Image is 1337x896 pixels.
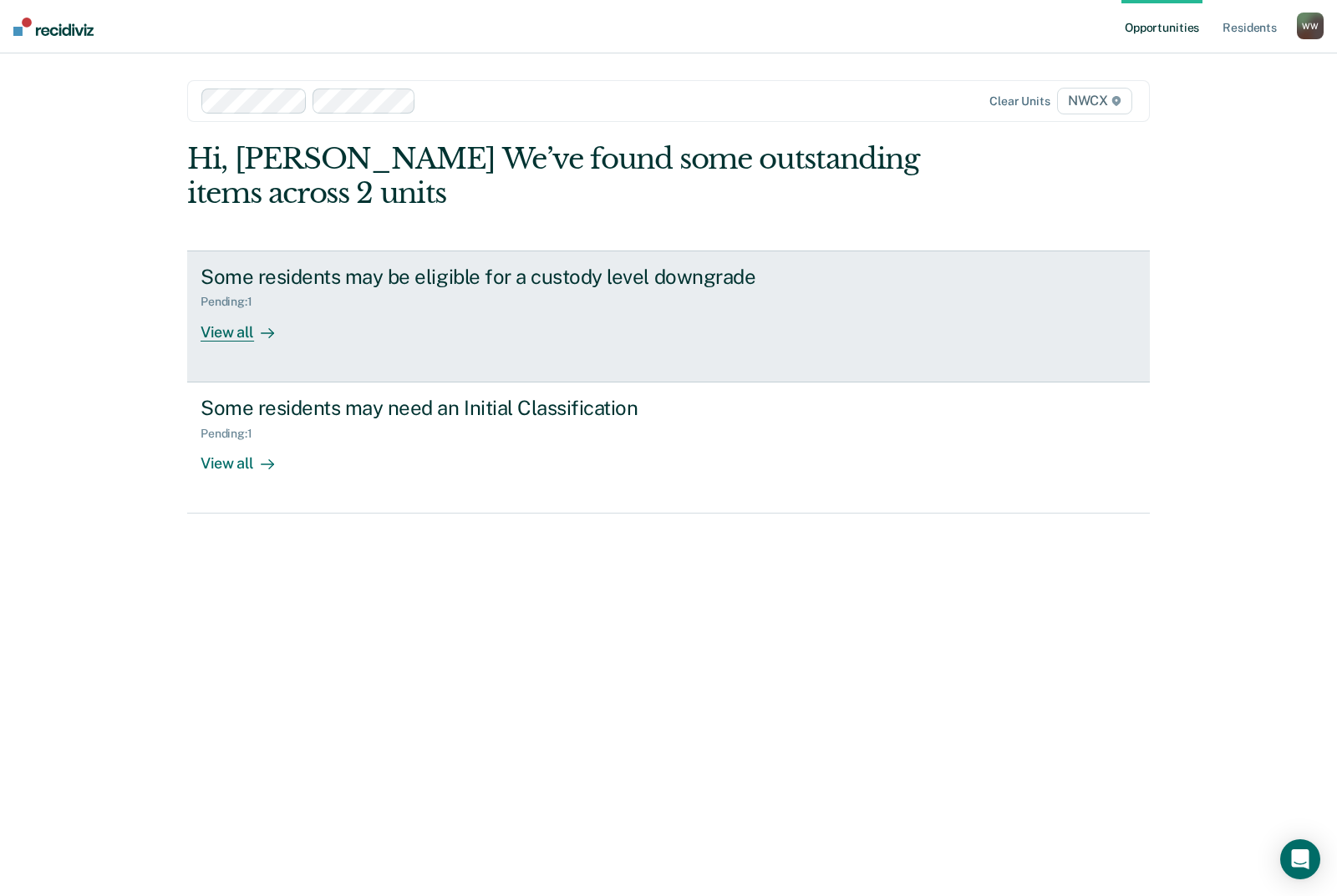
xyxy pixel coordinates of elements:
[187,382,1150,514] a: Some residents may need an Initial ClassificationPending:1View all
[201,396,787,420] div: Some residents may need an Initial Classification
[187,142,958,210] div: Hi, [PERSON_NAME] We’ve found some outstanding items across 2 units
[989,94,1050,109] div: Clear units
[1057,88,1132,114] span: NWCX
[1297,13,1324,39] button: WW
[13,18,94,36] img: Recidiviz
[201,295,266,309] div: Pending : 1
[201,440,294,473] div: View all
[1280,839,1320,879] div: Open Intercom Messenger
[201,309,294,342] div: View all
[201,427,266,441] div: Pending : 1
[187,251,1150,382] a: Some residents may be eligible for a custody level downgradePending:1View all
[201,265,787,289] div: Some residents may be eligible for a custody level downgrade
[1297,13,1324,39] div: W W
